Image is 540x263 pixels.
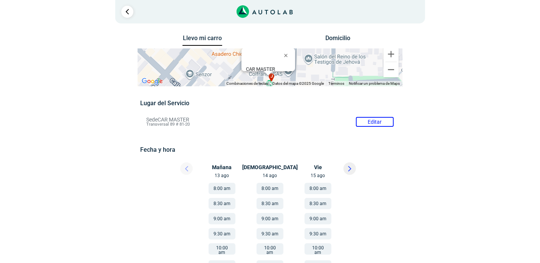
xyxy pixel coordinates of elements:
button: Reducir [384,62,399,77]
button: 10:00 am [209,243,235,255]
button: Llevo mi carro [183,34,222,46]
h5: Lugar del Servicio [140,100,400,107]
button: 9:00 am [305,213,331,224]
button: 9:00 am [209,213,235,224]
span: Datos del mapa ©2025 Google [273,81,324,86]
a: Términos [329,81,345,86]
button: Combinaciones de teclas [227,81,268,86]
button: 8:00 am [209,183,235,194]
button: 8:30 am [209,198,235,209]
button: 8:30 am [305,198,331,209]
a: Ir al paso anterior [121,6,133,18]
button: 8:00 am [257,183,283,194]
button: Ampliar [384,47,399,62]
b: CAR MASTER [246,66,275,72]
a: Abre esta zona en Google Maps (se abre en una nueva ventana) [140,76,165,86]
button: 9:30 am [305,228,331,240]
button: 10:00 am [305,243,331,255]
a: Notificar un problema de Maps [349,81,400,86]
button: 8:30 am [257,198,283,209]
button: 9:30 am [257,228,283,240]
div: Transversal 89 # 81-20 [246,66,295,78]
button: 8:00 am [305,183,331,194]
button: Domicilio [318,34,357,45]
button: 9:00 am [257,213,283,224]
button: 9:30 am [209,228,235,240]
h5: Fecha y hora [140,146,400,153]
a: Link al sitio de autolab [237,8,293,15]
img: Google [140,76,165,86]
span: j [270,73,272,80]
button: 10:00 am [257,243,283,255]
button: Cerrar [279,46,297,64]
